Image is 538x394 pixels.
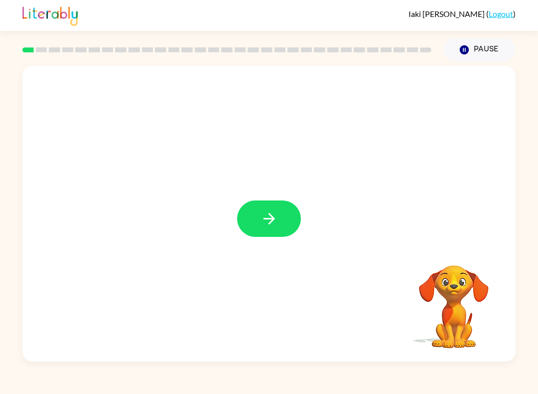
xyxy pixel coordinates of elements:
button: Pause [443,38,516,61]
a: Logout [489,9,513,18]
video: Your browser must support playing .mp4 files to use Literably. Please try using another browser. [404,250,504,350]
img: Literably [22,4,78,26]
span: Iaki [PERSON_NAME] [408,9,486,18]
div: ( ) [408,9,516,18]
